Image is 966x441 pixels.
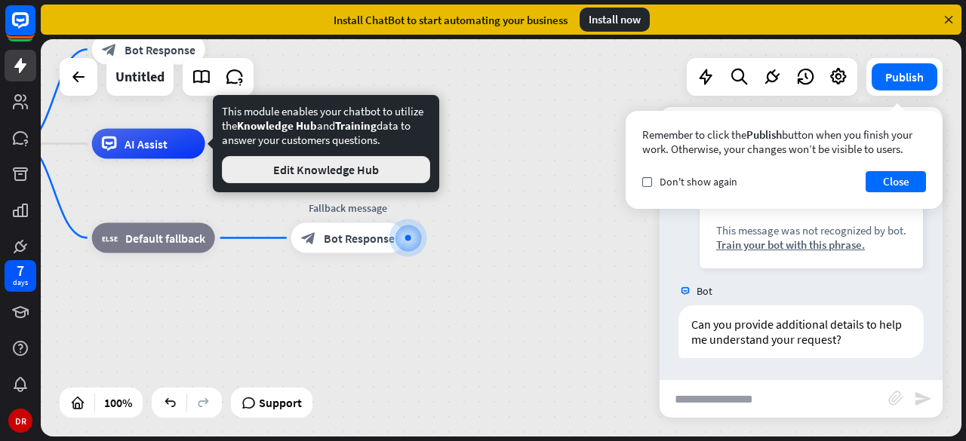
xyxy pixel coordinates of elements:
[697,284,712,298] span: Bot
[13,277,28,288] div: days
[125,136,168,152] span: AI Assist
[716,237,906,252] div: Train your bot with this phrase.
[580,8,650,32] div: Install now
[866,171,926,192] button: Close
[102,231,118,246] i: block_fallback
[102,42,117,57] i: block_bot_response
[335,118,377,133] span: Training
[5,260,36,292] a: 7 days
[280,201,416,216] div: Fallback message
[125,231,205,246] span: Default fallback
[237,118,317,133] span: Knowledge Hub
[222,156,430,183] button: Edit Knowledge Hub
[678,305,924,358] div: Can you provide additional details to help me understand your request?
[914,390,932,408] i: send
[115,58,165,96] div: Untitled
[17,264,24,277] div: 7
[746,127,782,142] span: Publish
[100,390,137,415] div: 100%
[872,63,937,90] button: Publish
[334,13,568,27] div: Install ChatBot to start automating your business
[301,231,316,246] i: block_bot_response
[8,409,32,433] div: DR
[888,390,903,406] i: block_attachment
[222,104,430,183] div: This module enables your chatbot to utilize the and data to answer your customers questions.
[716,223,906,237] div: This message was not recognized by bot.
[660,175,737,188] span: Don't show again
[125,42,195,57] span: Bot Response
[642,127,926,156] div: Remember to click the button when you finish your work. Otherwise, your changes won’t be visible ...
[324,231,395,246] span: Bot Response
[259,390,302,415] span: Support
[12,6,57,51] button: Open LiveChat chat widget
